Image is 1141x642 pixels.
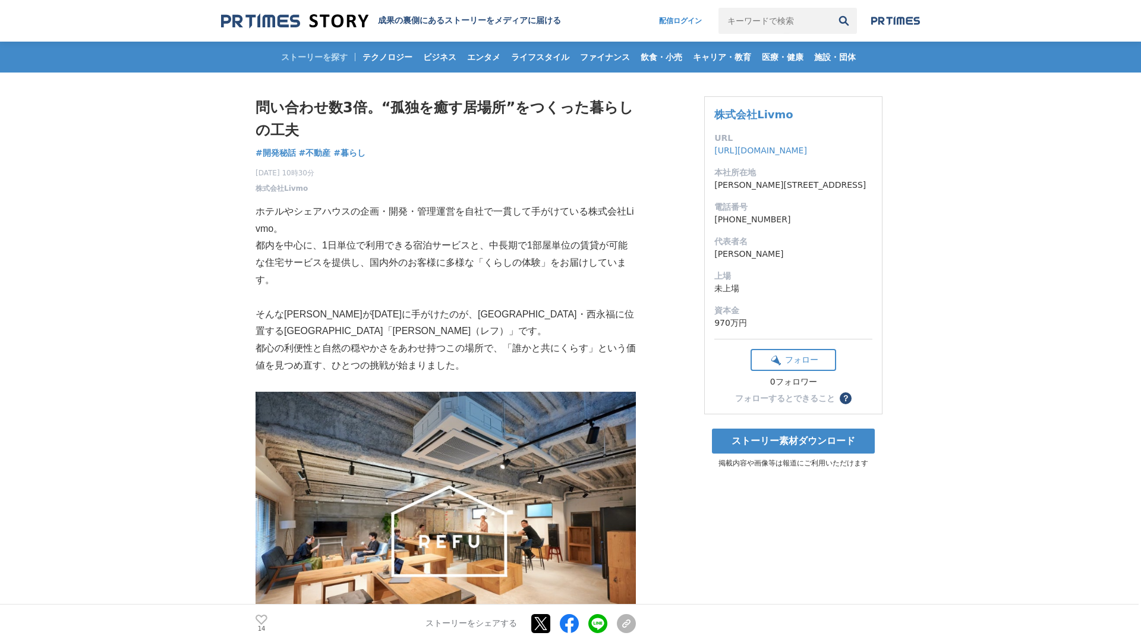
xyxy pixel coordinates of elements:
input: キーワードで検索 [718,8,831,34]
dd: [PERSON_NAME] [714,248,872,260]
a: 株式会社Livmo [256,183,308,194]
a: ファイナンス [575,42,635,73]
a: ストーリー素材ダウンロード [712,429,875,454]
a: 成果の裏側にあるストーリーをメディアに届ける 成果の裏側にあるストーリーをメディアに届ける [221,13,561,29]
span: #開発秘話 [256,147,296,158]
p: 都心の利便性と自然の穏やかさをあわせ持つこの場所で、「誰かと共にくらす」という価値を見つめ直す、ひとつの挑戦が始まりました。 [256,340,636,374]
p: 都内を中心に、1日単位で利用できる宿泊サービスと、中長期で1部屋単位の賃貸が可能な住宅サービスを提供し、国内外のお客様に多様な「くらしの体験」をお届けしています。 [256,237,636,288]
dd: 970万円 [714,317,872,329]
a: テクノロジー [358,42,417,73]
div: フォローするとできること [735,394,835,402]
span: #暮らし [333,147,365,158]
dt: 本社所在地 [714,166,872,179]
a: 施設・団体 [809,42,861,73]
div: 0フォロワー [751,377,836,388]
a: #不動産 [299,147,331,159]
dd: [PHONE_NUMBER] [714,213,872,226]
a: ビジネス [418,42,461,73]
span: ファイナンス [575,52,635,62]
dt: 資本金 [714,304,872,317]
span: ビジネス [418,52,461,62]
img: prtimes [871,16,920,26]
button: フォロー [751,349,836,371]
button: 検索 [831,8,857,34]
img: 成果の裏側にあるストーリーをメディアに届ける [221,13,368,29]
a: エンタメ [462,42,505,73]
span: エンタメ [462,52,505,62]
h1: 問い合わせ数3倍。“孤独を癒す居場所”をつくった暮らしの工夫 [256,96,636,142]
span: ？ [841,394,850,402]
span: キャリア・教育 [688,52,756,62]
span: 施設・団体 [809,52,861,62]
h2: 成果の裏側にあるストーリーをメディアに届ける [378,15,561,26]
a: #開発秘話 [256,147,296,159]
p: ストーリーをシェアする [425,618,517,629]
a: 株式会社Livmo [714,108,793,121]
a: 配信ログイン [647,8,714,34]
span: ライフスタイル [506,52,574,62]
a: キャリア・教育 [688,42,756,73]
p: 14 [256,626,267,632]
span: #不動産 [299,147,331,158]
p: そんな[PERSON_NAME]が[DATE]に手がけたのが、[GEOGRAPHIC_DATA]・西永福に位置する[GEOGRAPHIC_DATA]「[PERSON_NAME]（レフ）」です。 [256,306,636,341]
a: 飲食・小売 [636,42,687,73]
a: ライフスタイル [506,42,574,73]
dt: 電話番号 [714,201,872,213]
span: 飲食・小売 [636,52,687,62]
p: ホテルやシェアハウスの企画・開発・管理運営を自社で一貫して手がけている株式会社Livmo。 [256,203,636,238]
button: ？ [840,392,852,404]
dt: 代表者名 [714,235,872,248]
span: テクノロジー [358,52,417,62]
p: 掲載内容や画像等は報道にご利用いただけます [704,458,882,468]
a: [URL][DOMAIN_NAME] [714,146,807,155]
span: 医療・健康 [757,52,808,62]
a: #暮らし [333,147,365,159]
dt: URL [714,132,872,144]
img: thumbnail_eaed5980-8ed3-11f0-a98f-b321817949aa.png [256,392,636,642]
a: 医療・健康 [757,42,808,73]
dd: [PERSON_NAME][STREET_ADDRESS] [714,179,872,191]
span: [DATE] 10時30分 [256,168,314,178]
dd: 未上場 [714,282,872,295]
dt: 上場 [714,270,872,282]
